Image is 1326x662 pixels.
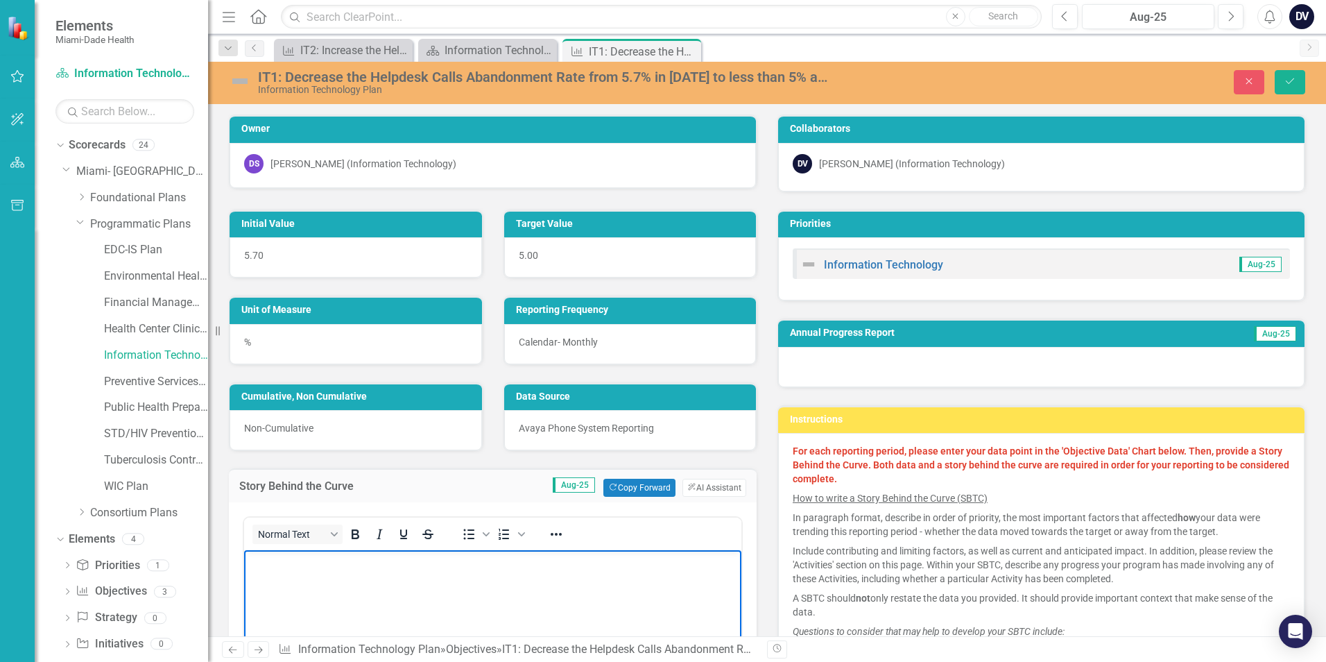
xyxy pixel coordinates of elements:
p: In paragraph format, describe in order of priority, the most important factors that affected your... [793,508,1290,541]
div: Bullet list [457,525,492,544]
button: Reveal or hide additional toolbar items [544,525,568,544]
small: Miami-Dade Health [55,34,134,45]
div: 3 [154,586,176,597]
a: Strategy [76,610,137,626]
div: [PERSON_NAME] (Information Technology) [270,157,456,171]
button: Aug-25 [1082,4,1214,29]
span: Aug-25 [1239,257,1282,272]
div: 4 [122,533,144,545]
div: IT1: Decrease the Helpdesk Calls Abandonment Rate from 5.7% in [DATE] to less than 5% and maintai... [258,69,832,85]
h3: Annual Progress Report [790,328,1148,338]
a: IT2: Increase the Helpdesk Customer Satisfaction Rate from 4% in [DATE] to 4.5% and maintain ther... [277,42,409,59]
a: Information Technology [824,258,943,271]
a: Information Technology Landing Page [422,42,553,59]
span: Aug-25 [553,477,595,493]
img: Not Defined [229,70,251,92]
input: Search Below... [55,99,194,124]
a: Programmatic Plans [90,217,208,232]
a: Health Center Clinical Admin Support Plan [104,321,208,337]
a: Priorities [76,558,139,574]
span: Normal Text [258,529,326,540]
a: Scorecards [69,137,126,153]
a: Information Technology Plan [298,643,440,656]
button: DV [1289,4,1314,29]
button: Copy Forward [603,479,675,497]
a: WIC Plan [104,479,208,495]
h3: Reporting Frequency [516,305,750,315]
em: Questions to consider that may help to develop your SBTC include: [793,626,1065,637]
a: Foundational Plans [90,190,208,206]
span: Avaya Phone System Reporting [519,423,654,434]
u: How to write a Story Behind the Curve (SBTC) [793,493,988,504]
a: Tuberculosis Control & Prevention Plan [104,452,208,468]
div: Calendar- Monthly [504,324,757,364]
img: Not Defined [800,256,817,273]
a: Miami- [GEOGRAPHIC_DATA] [76,164,208,180]
a: Preventive Services Plan [104,374,208,390]
button: Strikethrough [416,525,440,544]
input: Search ClearPoint... [281,5,1042,29]
a: Information Technology Plan [55,66,194,82]
a: Financial Management Plan [104,295,208,311]
h3: Data Source [516,391,750,402]
a: Consortium Plans [90,505,208,521]
div: Information Technology Landing Page [445,42,553,59]
button: Bold [343,525,367,544]
h3: Initial Value [241,219,475,229]
img: ClearPoint Strategy [7,16,31,40]
a: Objectives [446,643,497,656]
div: [PERSON_NAME] (Information Technology) [819,157,1005,171]
h3: Unit of Measure [241,305,475,315]
div: Aug-25 [1087,9,1209,26]
div: IT1: Decrease the Helpdesk Calls Abandonment Rate from 5.7% in [DATE] to less than 5% and maintai... [502,643,1116,656]
span: Aug-25 [1254,326,1296,341]
button: Italic [368,525,391,544]
h3: Owner [241,124,749,134]
div: DS [244,154,264,173]
span: Non-Cumulative [244,423,313,434]
div: DV [793,154,812,173]
button: Search [969,7,1038,26]
span: 5.70 [244,250,264,261]
h3: Priorities [790,219,1298,229]
div: Numbered list [492,525,527,544]
span: Elements [55,17,134,34]
span: % [244,337,251,348]
div: 0 [144,612,166,624]
div: Open Intercom Messenger [1279,615,1312,648]
p: Include contributing and limiting factors, as well as current and anticipated impact. In addition... [793,541,1290,588]
a: Environmental Health Plan [104,269,208,285]
div: » » [278,642,757,658]
a: EDC-IS Plan [104,242,208,258]
div: 1 [147,559,169,571]
h3: Cumulative, Non Cumulative [241,391,475,402]
h3: Story Behind the Curve [239,480,428,493]
a: Initiatives [76,636,143,652]
strong: how [1178,512,1196,523]
a: STD/HIV Prevention and Control Plan [104,426,208,442]
button: Underline [392,525,415,544]
a: Elements [69,532,115,548]
h3: Target Value [516,219,750,229]
div: Information Technology Plan [258,85,832,95]
button: Block Normal Text [252,525,343,544]
span: Search [988,10,1018,22]
span: 5.00 [519,250,538,261]
div: IT2: Increase the Helpdesk Customer Satisfaction Rate from 4% in [DATE] to 4.5% and maintain ther... [300,42,409,59]
a: Information Technology Plan [104,348,208,364]
strong: not [856,593,870,604]
strong: For each reporting period, please enter your data point in the 'Objective Data' Chart below. Then... [793,445,1289,484]
h3: Instructions [790,414,1298,425]
a: Objectives [76,584,146,600]
div: 0 [150,638,173,650]
p: A SBTC should only restate the data you provided. It should provide important context that make s... [793,588,1290,622]
a: Public Health Preparedness Plan [104,400,208,416]
div: IT1: Decrease the Helpdesk Calls Abandonment Rate from 5.7% in [DATE] to less than 5% and maintai... [589,43,698,60]
button: AI Assistant [682,479,746,497]
h3: Collaborators [790,124,1298,134]
div: 24 [132,139,155,151]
